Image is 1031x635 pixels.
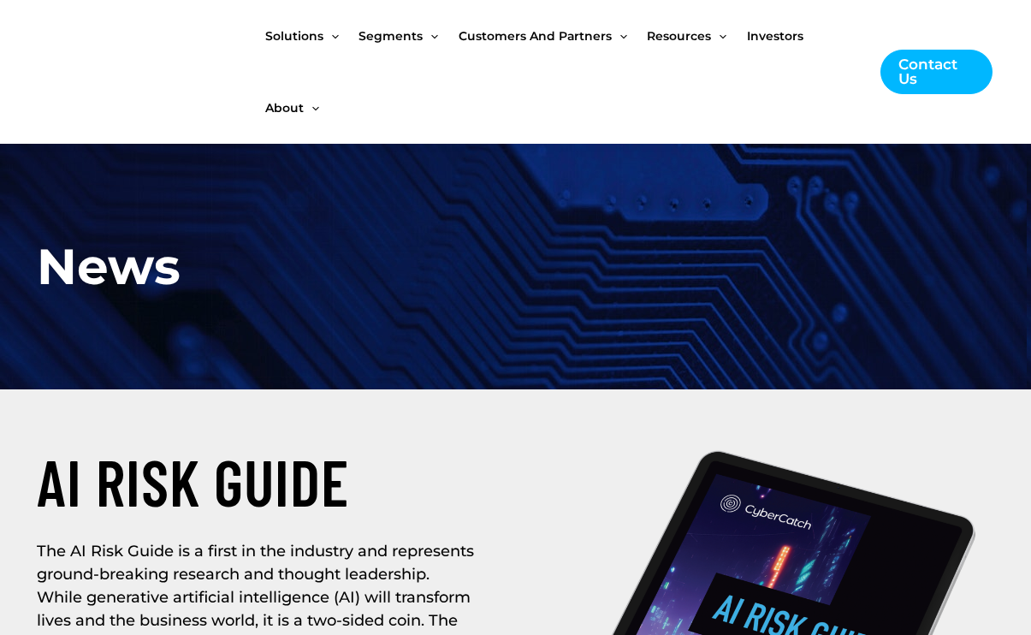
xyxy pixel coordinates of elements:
[37,441,507,523] h2: AI RISK GUIDE
[265,72,304,144] span: About
[880,50,992,94] a: Contact Us
[30,37,235,108] img: CyberCatch
[304,72,319,144] span: Menu Toggle
[37,229,428,304] h1: News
